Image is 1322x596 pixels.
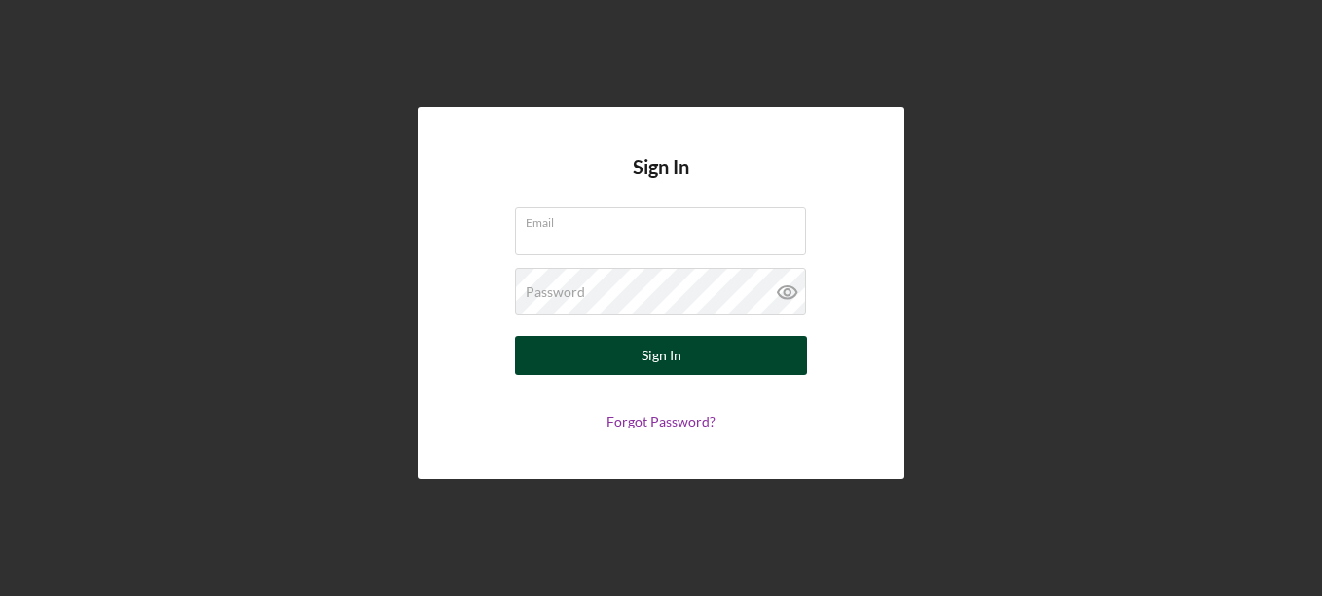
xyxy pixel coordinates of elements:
[526,208,806,230] label: Email
[606,413,716,429] a: Forgot Password?
[642,336,681,375] div: Sign In
[633,156,689,207] h4: Sign In
[526,284,585,300] label: Password
[515,336,807,375] button: Sign In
